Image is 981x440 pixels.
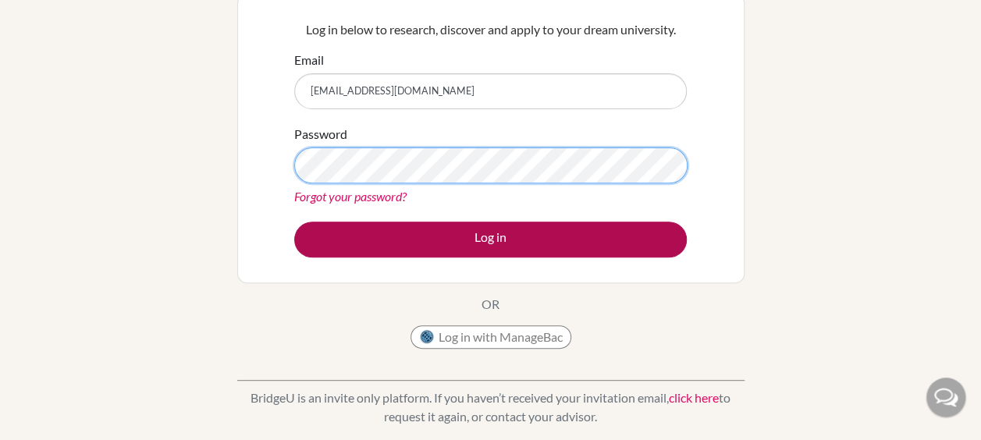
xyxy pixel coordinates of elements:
[669,390,719,405] a: click here
[237,389,745,426] p: BridgeU is an invite only platform. If you haven’t received your invitation email, to request it ...
[411,325,571,349] button: Log in with ManageBac
[482,295,499,314] p: OR
[294,51,324,69] label: Email
[294,125,347,144] label: Password
[37,11,69,25] span: Help
[294,222,687,257] button: Log in
[294,189,407,204] a: Forgot your password?
[294,20,687,39] p: Log in below to research, discover and apply to your dream university.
